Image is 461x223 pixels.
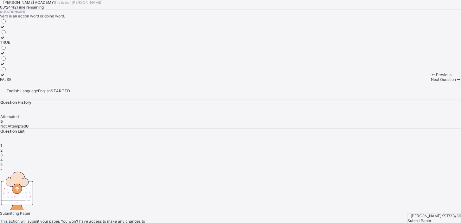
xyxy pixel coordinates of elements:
[0,129,25,134] span: Question List
[436,72,451,77] span: Previous
[51,89,70,93] span: STARTED
[7,89,38,93] span: English Language
[0,119,3,124] b: 5
[407,218,431,223] span: Submit Paper
[0,114,19,119] span: Attempted
[16,5,44,10] span: Time remaining
[0,162,3,167] span: 5
[0,124,26,128] span: Not Attempted
[431,77,456,82] span: Next Question
[0,157,3,162] span: 4
[411,213,441,218] span: [PERSON_NAME]
[0,148,3,153] span: 2
[0,143,2,148] span: 1
[0,153,3,157] span: 3
[26,124,29,128] b: 0
[0,100,31,105] span: Question History
[441,213,461,218] span: KST/33/36
[38,89,51,93] span: English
